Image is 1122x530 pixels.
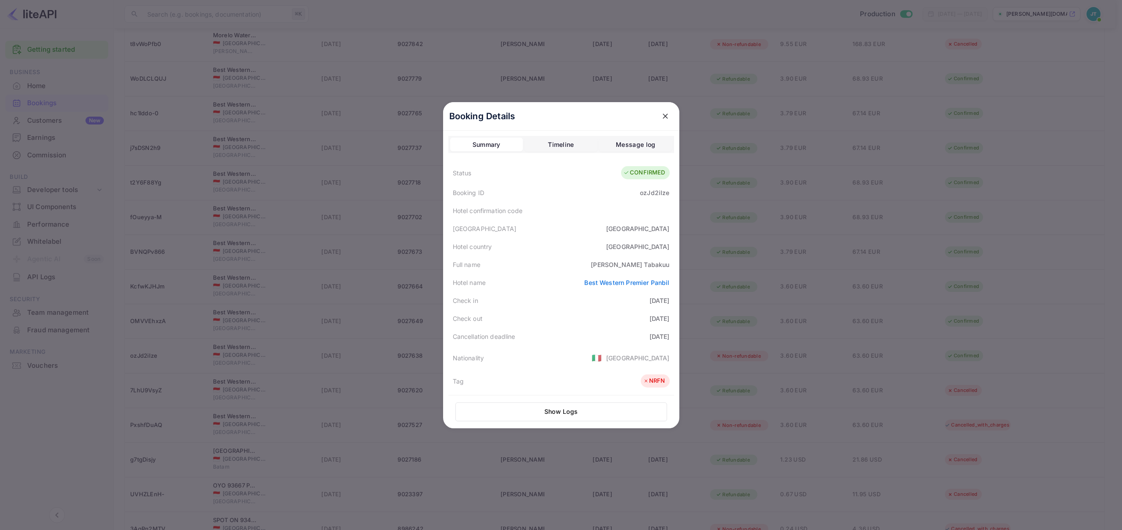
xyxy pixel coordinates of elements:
[453,296,478,305] div: Check in
[650,332,670,341] div: [DATE]
[450,138,523,152] button: Summary
[616,139,655,150] div: Message log
[584,279,669,286] a: Best Western Premier Panbil
[453,377,464,386] div: Tag
[650,314,670,323] div: [DATE]
[650,296,670,305] div: [DATE]
[453,260,480,269] div: Full name
[453,278,486,287] div: Hotel name
[453,314,483,323] div: Check out
[449,110,515,123] p: Booking Details
[606,242,670,251] div: [GEOGRAPHIC_DATA]
[453,188,485,197] div: Booking ID
[548,139,574,150] div: Timeline
[455,402,667,421] button: Show Logs
[591,260,669,269] div: [PERSON_NAME] Tabakuu
[472,139,501,150] div: Summary
[592,350,602,366] span: United States
[606,224,670,233] div: [GEOGRAPHIC_DATA]
[599,138,672,152] button: Message log
[623,168,665,177] div: CONFIRMED
[453,206,522,215] div: Hotel confirmation code
[643,377,665,385] div: NRFN
[453,332,515,341] div: Cancellation deadline
[657,108,673,124] button: close
[525,138,597,152] button: Timeline
[606,353,670,363] div: [GEOGRAPHIC_DATA]
[640,188,669,197] div: ozJd2iIze
[453,353,484,363] div: Nationality
[453,224,517,233] div: [GEOGRAPHIC_DATA]
[453,242,492,251] div: Hotel country
[453,168,472,178] div: Status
